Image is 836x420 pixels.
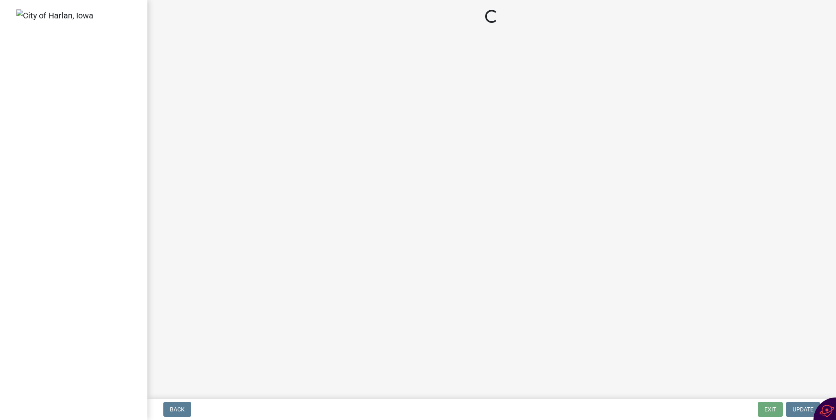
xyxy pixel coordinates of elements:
[16,9,93,22] img: City of Harlan, Iowa
[793,406,813,413] span: Update
[786,402,820,417] button: Update
[758,402,783,417] button: Exit
[163,402,191,417] button: Back
[170,406,185,413] span: Back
